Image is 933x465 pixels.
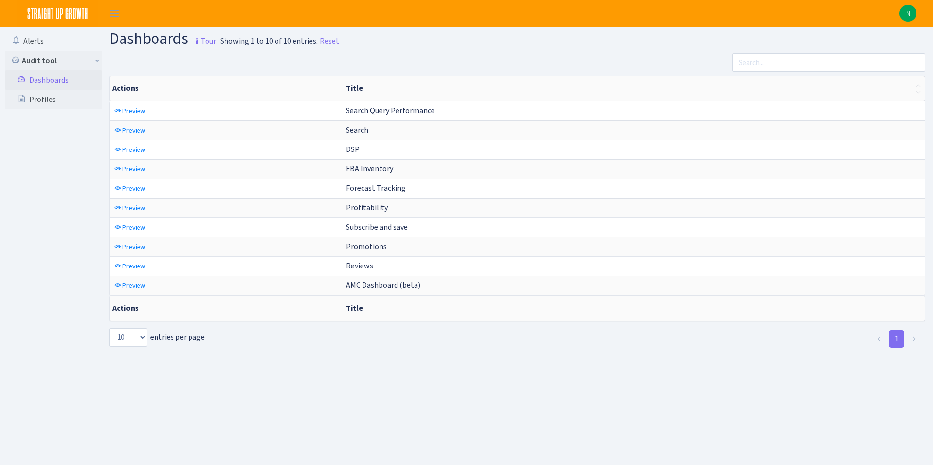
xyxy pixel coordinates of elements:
[5,32,102,51] a: Alerts
[346,202,388,213] span: Profitability
[112,103,148,118] a: Preview
[899,5,916,22] a: N
[122,145,145,154] span: Preview
[342,296,925,321] th: Title
[122,184,145,193] span: Preview
[122,223,145,232] span: Preview
[112,142,148,157] a: Preview
[122,262,145,271] span: Preview
[112,239,148,254] a: Preview
[899,5,916,22] img: Nikki
[220,35,318,47] div: Showing 1 to 10 of 10 entries.
[122,242,145,251] span: Preview
[122,165,145,174] span: Preview
[112,278,148,293] a: Preview
[112,123,148,138] a: Preview
[346,144,360,154] span: DSP
[320,35,339,47] a: Reset
[346,125,368,135] span: Search
[112,259,148,274] a: Preview
[122,106,145,116] span: Preview
[109,328,205,347] label: entries per page
[346,261,373,271] span: Reviews
[112,220,148,235] a: Preview
[346,241,387,251] span: Promotions
[346,164,393,174] span: FBA Inventory
[188,28,216,49] a: Tour
[346,222,408,232] span: Subscribe and save
[112,181,148,196] a: Preview
[342,76,925,101] th: Title : activate to sort column ascending
[5,51,102,70] a: Audit tool
[112,200,148,216] a: Preview
[5,90,102,109] a: Profiles
[732,53,925,72] input: Search...
[346,183,406,193] span: Forecast Tracking
[889,330,904,348] a: 1
[110,296,342,321] th: Actions
[109,328,147,347] select: entries per page
[122,126,145,135] span: Preview
[122,281,145,290] span: Preview
[112,162,148,177] a: Preview
[191,33,216,50] small: Tour
[110,76,342,101] th: Actions
[346,280,420,290] span: AMC Dashboard (beta)
[346,105,435,116] span: Search Query Performance
[109,31,216,50] h1: Dashboards
[5,70,102,90] a: Dashboards
[122,203,145,213] span: Preview
[103,5,127,21] button: Toggle navigation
